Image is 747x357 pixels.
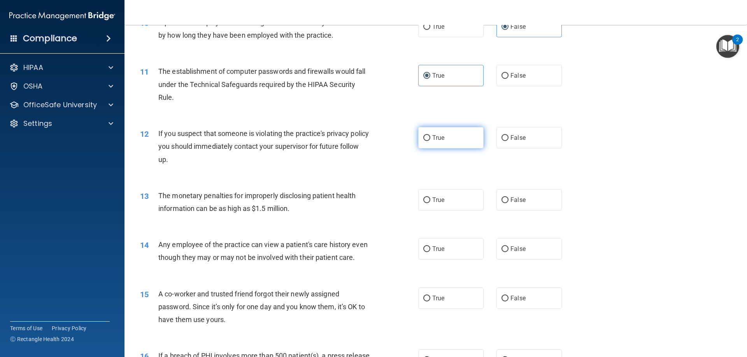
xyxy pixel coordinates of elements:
[502,73,509,79] input: False
[423,135,430,141] input: True
[502,135,509,141] input: False
[423,24,430,30] input: True
[510,23,526,30] span: False
[140,240,149,250] span: 14
[9,119,113,128] a: Settings
[52,324,87,332] a: Privacy Policy
[10,324,42,332] a: Terms of Use
[9,63,113,72] a: HIPAA
[736,40,739,50] div: 2
[432,72,444,79] span: True
[158,192,356,212] span: The monetary penalties for improperly disclosing patient health information can be as high as $1....
[140,192,149,201] span: 13
[423,296,430,301] input: True
[158,67,365,101] span: The establishment of computer passwords and firewalls would fall under the Technical Safeguards r...
[716,35,739,58] button: Open Resource Center, 2 new notifications
[432,23,444,30] span: True
[10,335,74,343] span: Ⓒ Rectangle Health 2024
[502,24,509,30] input: False
[432,134,444,141] span: True
[432,294,444,302] span: True
[158,129,369,163] span: If you suspect that someone is violating the practice's privacy policy you should immediately con...
[432,245,444,253] span: True
[510,134,526,141] span: False
[423,197,430,203] input: True
[23,33,77,44] h4: Compliance
[510,72,526,79] span: False
[502,246,509,252] input: False
[510,245,526,253] span: False
[23,119,52,128] p: Settings
[140,129,149,139] span: 12
[23,100,97,110] p: OfficeSafe University
[140,18,149,28] span: 10
[158,240,368,261] span: Any employee of the practice can view a patient's care history even though they may or may not be...
[502,296,509,301] input: False
[23,82,43,91] p: OSHA
[9,8,115,24] img: PMB logo
[510,294,526,302] span: False
[510,196,526,204] span: False
[423,246,430,252] input: True
[432,196,444,204] span: True
[423,73,430,79] input: True
[9,82,113,91] a: OSHA
[9,100,113,110] a: OfficeSafe University
[23,63,43,72] p: HIPAA
[140,290,149,299] span: 15
[502,197,509,203] input: False
[158,290,365,324] span: A co-worker and trusted friend forgot their newly assigned password. Since it’s only for one day ...
[140,67,149,77] span: 11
